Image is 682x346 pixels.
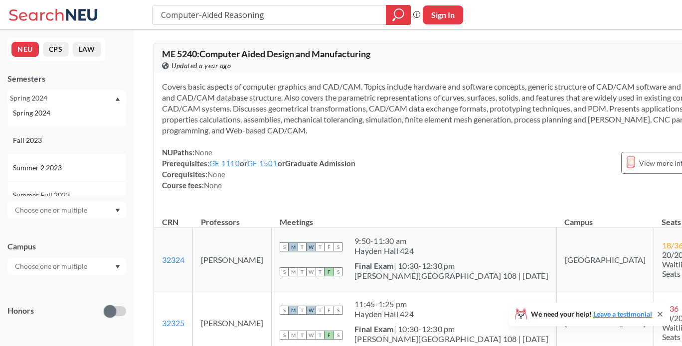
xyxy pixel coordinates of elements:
button: CPS [43,42,69,57]
span: W [307,267,316,276]
a: GE 1110 [209,159,240,168]
span: F [325,267,334,276]
span: S [280,267,289,276]
span: M [289,267,298,276]
span: T [298,242,307,251]
span: F [325,306,334,315]
div: CRN [162,217,178,228]
svg: Dropdown arrow [115,209,120,213]
a: 32325 [162,318,184,328]
span: S [334,331,342,340]
th: Campus [556,207,654,228]
span: F [325,242,334,251]
span: S [280,306,289,315]
td: [PERSON_NAME] [193,228,272,291]
span: ME 5240 : Computer Aided Design and Manufacturing [162,48,370,59]
span: T [316,331,325,340]
span: None [207,170,225,179]
th: Meetings [272,207,557,228]
input: Class, professor, course number, "phrase" [160,6,379,23]
input: Choose one or multiple [10,260,94,272]
span: M [289,306,298,315]
div: [PERSON_NAME][GEOGRAPHIC_DATA] 108 | [DATE] [354,271,548,281]
svg: Dropdown arrow [115,265,120,269]
span: S [334,306,342,315]
span: Summer Full 2023 [13,190,72,201]
div: | 10:30-12:30 pm [354,324,548,334]
span: Summer 2 2023 [13,162,64,173]
p: Honors [7,305,34,317]
a: GE 1501 [247,159,278,168]
span: T [298,306,307,315]
svg: magnifying glass [392,8,404,22]
div: Spring 2024Dropdown arrowSpring 2025Fall 2024Summer 2 2024Summer Full 2024Summer 1 2024Spring 202... [7,90,126,106]
button: LAW [73,42,101,57]
a: Leave a testimonial [593,310,652,318]
span: M [289,242,298,251]
span: M [289,331,298,340]
svg: Dropdown arrow [115,97,120,101]
div: [PERSON_NAME][GEOGRAPHIC_DATA] 108 | [DATE] [354,334,548,344]
span: None [194,148,212,157]
span: We need your help! [531,311,652,318]
span: W [307,306,316,315]
span: 5 / 36 [662,304,679,313]
td: [GEOGRAPHIC_DATA] [556,228,654,291]
span: F [325,331,334,340]
span: T [298,331,307,340]
span: Spring 2024 [13,108,52,118]
span: None [204,181,222,190]
span: S [280,242,289,251]
div: Campus [7,241,126,252]
div: Dropdown arrow [7,258,126,275]
div: Hayden Hall 424 [354,309,414,319]
span: T [316,267,325,276]
span: W [307,242,316,251]
span: Fall 2023 [13,135,44,146]
div: | 10:30-12:30 pm [354,261,548,271]
button: NEU [11,42,39,57]
span: T [316,242,325,251]
span: S [334,242,342,251]
div: Semesters [7,73,126,84]
b: Final Exam [354,324,394,334]
div: Dropdown arrow [7,202,126,219]
div: NUPaths: Prerequisites: or or Graduate Admission Corequisites: Course fees: [162,147,355,191]
div: Spring 2024 [10,93,114,104]
span: T [316,306,325,315]
a: 32324 [162,255,184,264]
input: Choose one or multiple [10,204,94,216]
span: S [280,331,289,340]
div: magnifying glass [386,5,411,25]
div: 11:45 - 1:25 pm [354,299,414,309]
div: Hayden Hall 424 [354,246,414,256]
th: Professors [193,207,272,228]
div: 9:50 - 11:30 am [354,236,414,246]
button: Sign In [423,5,463,24]
span: T [298,267,307,276]
b: Final Exam [354,261,394,270]
span: Updated a year ago [171,60,231,71]
span: S [334,267,342,276]
span: W [307,331,316,340]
